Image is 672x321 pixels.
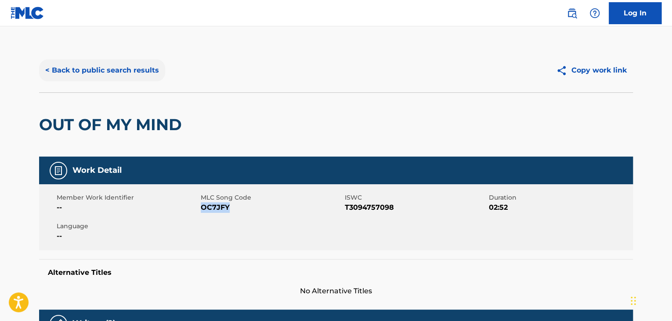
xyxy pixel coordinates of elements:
div: Drag [631,288,636,314]
span: OC7JFY [201,202,343,213]
img: Copy work link [556,65,571,76]
span: MLC Song Code [201,193,343,202]
span: No Alternative Titles [39,286,633,296]
span: -- [57,202,199,213]
a: Log In [609,2,661,24]
span: ISWC [345,193,487,202]
button: < Back to public search results [39,59,165,81]
a: Public Search [563,4,581,22]
img: Work Detail [53,165,64,176]
span: Duration [489,193,631,202]
h5: Work Detail [72,165,122,175]
span: 02:52 [489,202,631,213]
span: Language [57,222,199,231]
span: T3094757098 [345,202,487,213]
img: search [567,8,577,18]
img: help [589,8,600,18]
img: MLC Logo [11,7,44,19]
div: Help [586,4,603,22]
span: -- [57,231,199,241]
iframe: Chat Widget [628,279,672,321]
h2: OUT OF MY MIND [39,115,186,135]
span: Member Work Identifier [57,193,199,202]
button: Copy work link [550,59,633,81]
h5: Alternative Titles [48,268,624,277]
